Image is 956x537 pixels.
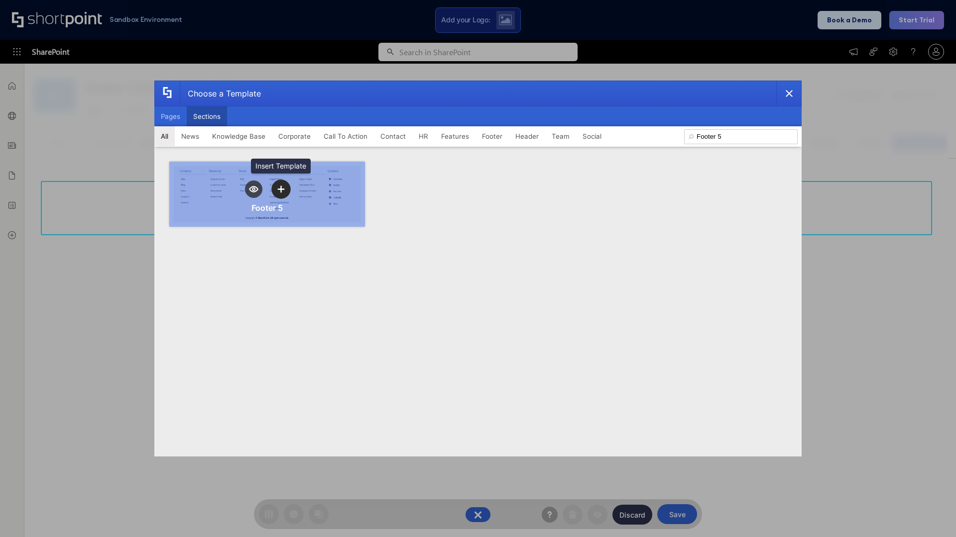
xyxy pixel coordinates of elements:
div: template selector [154,81,802,456]
button: Header [509,126,545,146]
button: All [154,126,175,146]
input: Search [684,129,798,144]
div: Footer 5 [251,203,283,213]
button: News [175,126,206,146]
button: Contact [374,126,412,146]
iframe: Chat Widget [906,489,956,537]
button: Footer [476,126,509,146]
button: Pages [154,106,187,126]
div: Choose a Template [180,81,261,106]
button: Sections [187,106,227,126]
button: Corporate [272,126,317,146]
button: Knowledge Base [206,126,272,146]
button: Features [435,126,476,146]
button: Social [576,126,608,146]
button: Team [545,126,576,146]
button: Call To Action [317,126,374,146]
button: HR [412,126,435,146]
